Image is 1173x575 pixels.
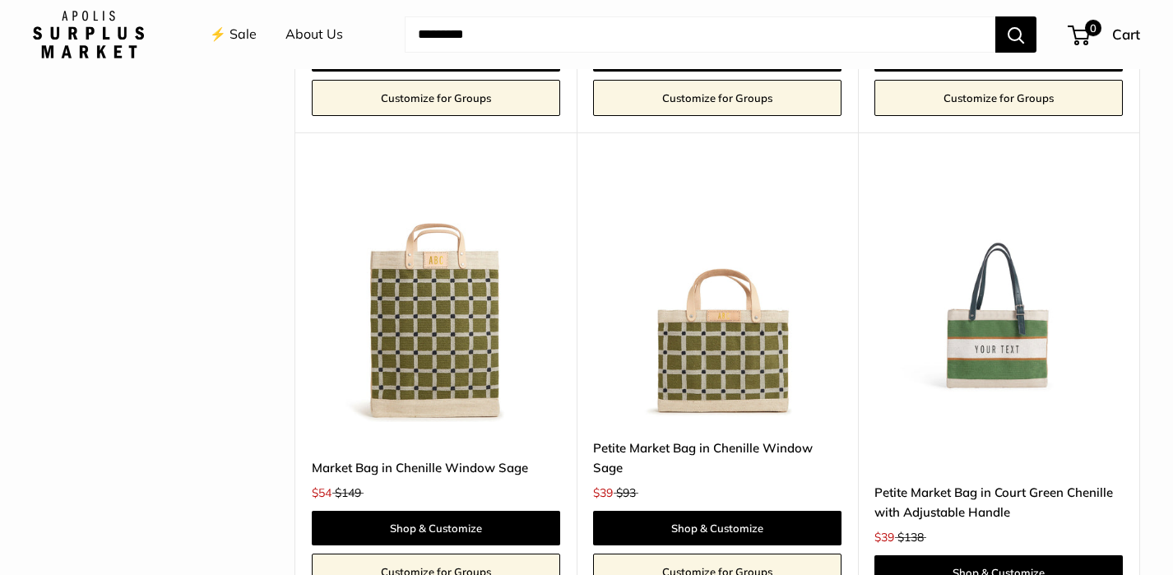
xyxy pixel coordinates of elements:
a: Market Bag in Chenille Window Sage [312,458,560,477]
a: Shop & Customize [312,511,560,545]
a: Customize for Groups [593,80,841,116]
a: Customize for Groups [312,80,560,116]
img: description_Our very first Chenille-Jute Market bag [874,174,1123,422]
a: ⚡️ Sale [210,22,257,47]
a: Petite Market Bag in Court Green Chenille with Adjustable Handle [874,483,1123,522]
a: 0 Cart [1069,21,1140,48]
a: Market Bag in Chenille Window SageMarket Bag in Chenille Window Sage [312,174,560,422]
span: $138 [897,530,924,545]
img: Petite Market Bag in Chenille Window Sage [593,174,841,422]
span: $54 [312,485,331,500]
span: $149 [335,485,361,500]
a: Customize for Groups [874,80,1123,116]
span: $39 [874,530,894,545]
button: Search [995,16,1036,53]
span: $93 [616,485,636,500]
span: $39 [593,485,613,500]
a: Petite Market Bag in Chenille Window Sage [593,438,841,477]
span: 0 [1085,20,1101,36]
span: Cart [1112,26,1140,43]
img: Market Bag in Chenille Window Sage [312,174,560,422]
a: About Us [285,22,343,47]
input: Search... [405,16,995,53]
a: Shop & Customize [593,511,841,545]
a: Petite Market Bag in Chenille Window SagePetite Market Bag in Chenille Window Sage [593,174,841,422]
a: description_Our very first Chenille-Jute Market bagdescription_Adjustable Handles for whatever mo... [874,174,1123,422]
img: Apolis: Surplus Market [33,11,144,58]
